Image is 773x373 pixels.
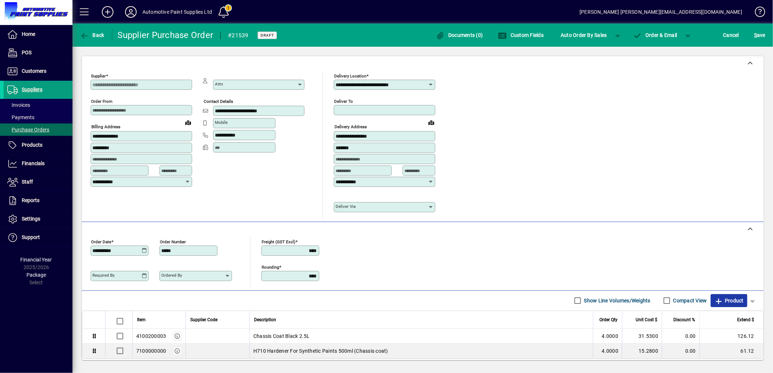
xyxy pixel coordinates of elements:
[754,29,765,41] span: ave
[672,297,707,304] label: Compact View
[673,316,695,324] span: Discount %
[434,29,485,42] button: Documents (0)
[4,192,72,210] a: Reports
[662,344,699,358] td: 0.00
[4,229,72,247] a: Support
[22,197,40,203] span: Reports
[633,32,677,38] span: Order & Email
[80,32,104,38] span: Back
[142,6,212,18] div: Automotive Paint Supplies Ltd
[749,1,764,25] a: Knowledge Base
[336,204,356,209] mat-label: Deliver via
[91,74,106,79] mat-label: Supplier
[711,294,747,307] button: Product
[557,29,611,42] button: Auto Order By Sales
[160,239,186,244] mat-label: Order number
[22,179,33,185] span: Staff
[622,329,662,344] td: 31.5300
[253,332,310,340] span: Chassis Coat Black 2.5L
[4,123,72,136] a: Purchase Orders
[714,295,744,306] span: Product
[215,120,228,125] mat-label: Mobile
[561,29,607,41] span: Auto Order By Sales
[22,234,40,240] span: Support
[22,216,40,222] span: Settings
[215,81,223,87] mat-label: Attn
[22,142,42,148] span: Products
[7,102,30,108] span: Invoices
[436,32,483,38] span: Documents (0)
[22,50,32,55] span: POS
[737,316,754,324] span: Extend $
[4,173,72,191] a: Staff
[723,29,739,41] span: Cancel
[91,239,111,244] mat-label: Order date
[96,5,119,18] button: Add
[136,332,166,340] div: 4100200003
[253,347,388,355] span: H710 Hardener For Synthetic Paints 500ml (Chassis coat)
[593,344,622,358] td: 4.0000
[629,29,681,42] button: Order & Email
[72,29,112,42] app-page-header-button: Back
[4,62,72,80] a: Customers
[21,257,52,263] span: Financial Year
[262,239,295,244] mat-label: Freight (GST excl)
[636,316,657,324] span: Unit Cost $
[190,316,217,324] span: Supplier Code
[78,29,106,42] button: Back
[425,117,437,128] a: View on map
[137,316,146,324] span: Item
[583,297,651,304] label: Show Line Volumes/Weights
[579,6,742,18] div: [PERSON_NAME] [PERSON_NAME][EMAIL_ADDRESS][DOMAIN_NAME]
[498,32,544,38] span: Custom Fields
[599,316,618,324] span: Order Qty
[4,99,72,111] a: Invoices
[254,316,276,324] span: Description
[92,273,115,278] mat-label: Required by
[136,347,166,355] div: 7100000000
[262,264,279,269] mat-label: Rounding
[91,99,112,104] mat-label: Order from
[752,29,767,42] button: Save
[699,329,763,344] td: 126.12
[593,329,622,344] td: 4.0000
[22,87,42,92] span: Suppliers
[7,114,34,120] span: Payments
[4,25,72,43] a: Home
[754,32,757,38] span: S
[161,273,182,278] mat-label: Ordered by
[4,155,72,173] a: Financials
[22,31,35,37] span: Home
[334,74,366,79] mat-label: Delivery Location
[496,29,545,42] button: Custom Fields
[182,117,194,128] a: View on map
[22,68,46,74] span: Customers
[4,136,72,154] a: Products
[662,329,699,344] td: 0.00
[699,344,763,358] td: 61.12
[119,5,142,18] button: Profile
[4,44,72,62] a: POS
[334,99,353,104] mat-label: Deliver To
[261,33,274,38] span: Draft
[722,29,741,42] button: Cancel
[7,127,49,133] span: Purchase Orders
[118,29,213,41] div: Supplier Purchase Order
[22,160,45,166] span: Financials
[4,210,72,228] a: Settings
[622,344,662,358] td: 15.2800
[228,30,249,41] div: #21539
[26,272,46,278] span: Package
[4,111,72,123] a: Payments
